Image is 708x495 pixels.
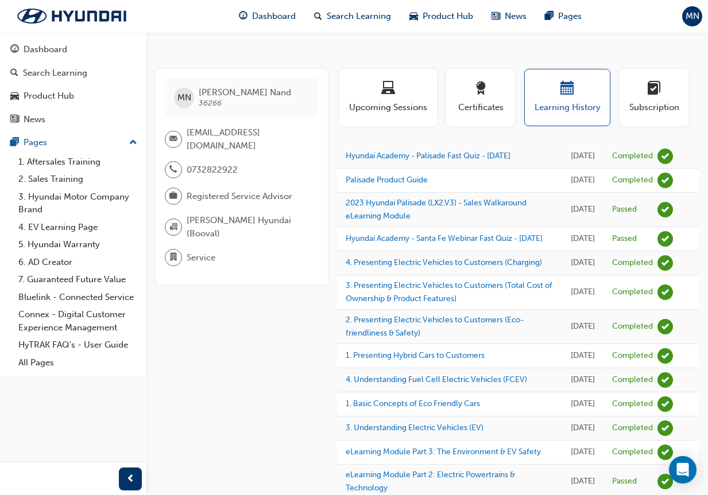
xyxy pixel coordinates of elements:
[10,138,19,148] span: pages-icon
[6,4,138,28] img: Trak
[327,10,391,23] span: Search Learning
[5,39,142,60] a: Dashboard
[169,162,177,177] span: phone-icon
[571,373,595,387] div: Thu Mar 27 2025 10:00:57 GMT+1000 (Australian Eastern Standard Time)
[199,87,291,98] span: [PERSON_NAME] Nand
[126,472,135,486] span: prev-icon
[24,113,45,126] div: News
[24,43,67,56] div: Dashboard
[14,219,142,236] a: 4. EV Learning Page
[612,447,653,458] div: Completed
[571,256,595,270] div: Thu Mar 27 2025 10:47:48 GMT+1000 (Australian Eastern Standard Time)
[346,198,527,221] a: 2023 Hyundai Palisade (LX2.V3) - Sales Walkaround eLearning Module
[169,250,177,265] span: department-icon
[10,68,18,79] span: search-icon
[187,190,292,203] span: Registered Service Advisor
[571,349,595,363] div: Thu Mar 27 2025 10:07:55 GMT+1000 (Australian Eastern Standard Time)
[346,258,542,267] a: 4. Presenting Electric Vehicles to Customers (Charging)
[305,5,400,28] a: search-iconSearch Learning
[657,231,673,247] span: learningRecordVerb_PASS-icon
[187,251,215,264] span: Service
[612,233,637,244] div: Passed
[239,9,247,24] span: guage-icon
[423,10,473,23] span: Product Hub
[169,220,177,235] span: organisation-icon
[381,81,395,97] span: laptop-icon
[612,375,653,385] div: Completed
[657,348,673,364] span: learningRecordVerb_COMPLETE-icon
[346,280,552,303] a: 3. Presenting Electric Vehicles to Customers (Total Cost of Ownership & Product Features)
[571,286,595,299] div: Thu Mar 27 2025 10:43:15 GMT+1000 (Australian Eastern Standard Time)
[455,101,506,114] span: Certificates
[571,475,595,488] div: Thu Mar 27 2025 08:49:39 GMT+1000 (Australian Eastern Standard Time)
[230,5,305,28] a: guage-iconDashboard
[612,151,653,162] div: Completed
[10,45,19,55] span: guage-icon
[346,470,515,493] a: eLearning Module Part 2: Electric Powertrains & Technology
[346,423,483,432] a: 3. Understanding Electric Vehicles (EV)
[346,375,527,384] a: 4. Understanding Fuel Cell Electric Vehicles (FCEV)
[657,445,673,460] span: learningRecordVerb_COMPLETE-icon
[657,396,673,412] span: learningRecordVerb_COMPLETE-icon
[612,258,653,268] div: Completed
[536,5,591,28] a: pages-iconPages
[612,476,637,487] div: Passed
[657,255,673,271] span: learningRecordVerb_COMPLETE-icon
[657,420,673,436] span: learningRecordVerb_COMPLETE-icon
[339,69,437,126] button: Upcoming Sessions
[533,101,601,114] span: Learning History
[657,474,673,489] span: learningRecordVerb_PASS-icon
[492,9,500,24] span: news-icon
[571,174,595,187] div: Fri Mar 28 2025 11:19:04 GMT+1000 (Australian Eastern Standard Time)
[571,397,595,411] div: Thu Mar 27 2025 09:53:26 GMT+1000 (Australian Eastern Standard Time)
[571,446,595,459] div: Thu Mar 27 2025 09:18:26 GMT+1000 (Australian Eastern Standard Time)
[5,85,142,107] a: Product Hub
[169,189,177,204] span: briefcase-icon
[5,109,142,130] a: News
[558,10,582,23] span: Pages
[409,9,418,24] span: car-icon
[545,9,554,24] span: pages-icon
[14,188,142,219] a: 3. Hyundai Motor Company Brand
[14,170,142,188] a: 2. Sales Training
[657,372,673,388] span: learningRecordVerb_COMPLETE-icon
[669,456,697,484] div: Open Intercom Messenger
[657,284,673,300] span: learningRecordVerb_COMPLETE-icon
[346,315,524,338] a: 2. Presenting Electric Vehicles to Customers (Eco-friendliness & Safety)
[187,214,309,240] span: [PERSON_NAME] Hyundai (Booval)
[177,91,191,104] span: MN
[169,132,177,147] span: email-icon
[571,422,595,435] div: Thu Mar 27 2025 09:27:03 GMT+1000 (Australian Eastern Standard Time)
[23,67,87,80] div: Search Learning
[346,151,510,161] a: Hyundai Academy - Palisade Fast Quiz - [DATE]
[14,236,142,254] a: 5. Hyundai Warranty
[252,10,296,23] span: Dashboard
[346,447,541,457] a: eLearning Module Part 3: The Environment & EV Safety
[571,203,595,216] div: Thu Mar 27 2025 12:13:53 GMT+1000 (Australian Eastern Standard Time)
[657,173,673,188] span: learningRecordVerb_COMPLETE-icon
[346,175,428,185] a: Palisade Product Guide
[446,69,515,126] button: Certificates
[647,81,661,97] span: learningplan-icon
[682,6,702,26] button: MN
[612,423,653,434] div: Completed
[14,289,142,306] a: Bluelink - Connected Service
[14,254,142,271] a: 6. AD Creator
[524,69,610,126] button: Learning History
[571,232,595,245] div: Thu Mar 27 2025 11:02:30 GMT+1000 (Australian Eastern Standard Time)
[5,132,142,153] button: Pages
[571,320,595,333] div: Thu Mar 27 2025 10:29:30 GMT+1000 (Australian Eastern Standard Time)
[187,126,309,152] span: [EMAIL_ADDRESS][DOMAIN_NAME]
[24,136,47,149] div: Pages
[571,150,595,163] div: Fri Mar 28 2025 11:34:36 GMT+1000 (Australian Eastern Standard Time)
[612,175,653,186] div: Completed
[129,135,137,150] span: up-icon
[560,81,574,97] span: calendar-icon
[612,399,653,410] div: Completed
[199,98,222,108] span: 36266
[14,271,142,289] a: 7. Guaranteed Future Value
[10,115,19,125] span: news-icon
[346,350,485,360] a: 1. Presenting Hybrid Cars to Customers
